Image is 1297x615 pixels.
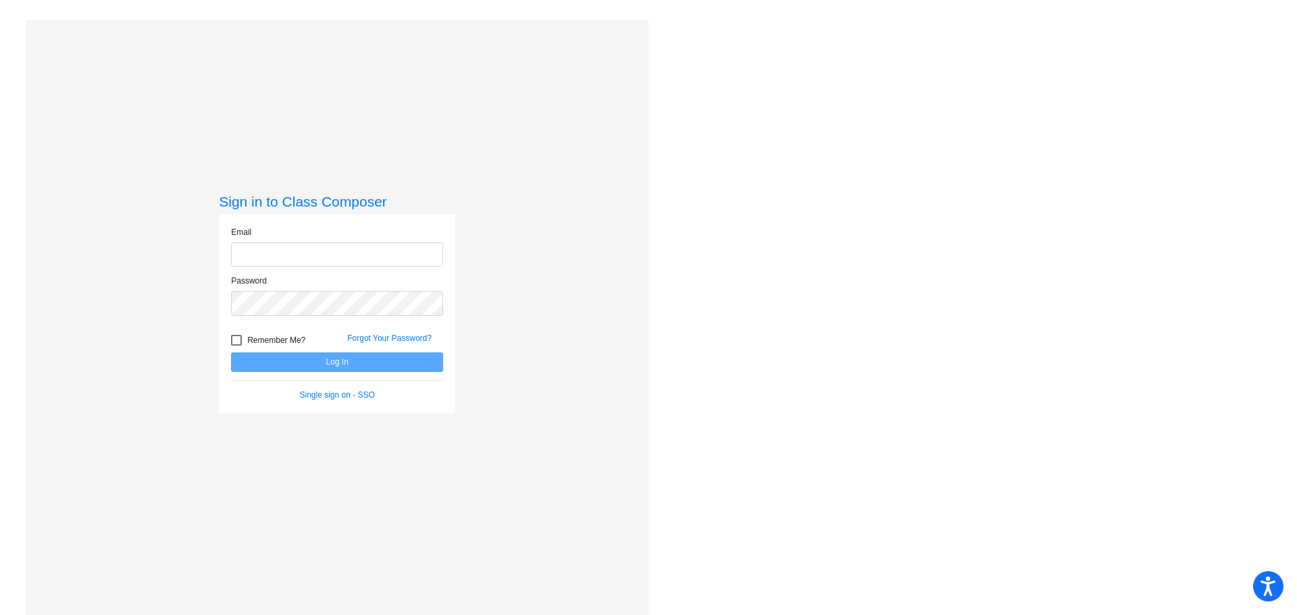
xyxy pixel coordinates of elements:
[219,193,455,210] h3: Sign in to Class Composer
[231,352,443,372] button: Log In
[231,226,251,238] label: Email
[347,333,432,343] a: Forgot Your Password?
[231,275,267,287] label: Password
[247,332,305,348] span: Remember Me?
[300,390,375,400] a: Single sign on - SSO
